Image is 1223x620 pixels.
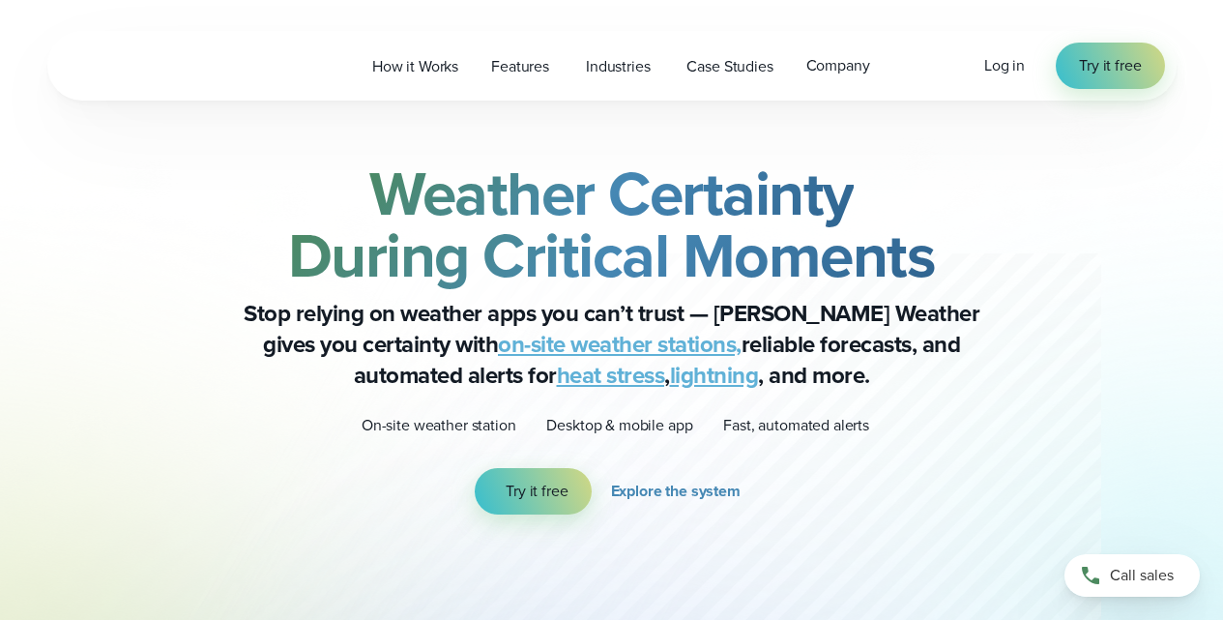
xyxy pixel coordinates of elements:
span: Log in [984,54,1025,76]
strong: Weather Certainty During Critical Moments [288,148,936,301]
p: Desktop & mobile app [546,414,692,437]
a: Log in [984,54,1025,77]
span: Industries [586,55,650,78]
span: Call sales [1110,564,1174,587]
a: How it Works [356,46,475,86]
a: Case Studies [670,46,789,86]
span: Try it free [1079,54,1141,77]
span: How it Works [372,55,458,78]
a: heat stress [557,358,665,393]
a: Explore the system [611,468,748,515]
a: Call sales [1064,554,1200,597]
p: Fast, automated alerts [723,414,869,437]
p: On-site weather station [362,414,515,437]
span: Try it free [506,480,568,503]
span: Company [806,54,870,77]
span: Case Studies [686,55,772,78]
p: Stop relying on weather apps you can’t trust — [PERSON_NAME] Weather gives you certainty with rel... [225,298,999,391]
a: Try it free [475,468,591,515]
a: Try it free [1056,43,1164,89]
span: Features [491,55,549,78]
a: on-site weather stations, [498,327,742,362]
a: lightning [670,358,759,393]
span: Explore the system [611,480,741,503]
